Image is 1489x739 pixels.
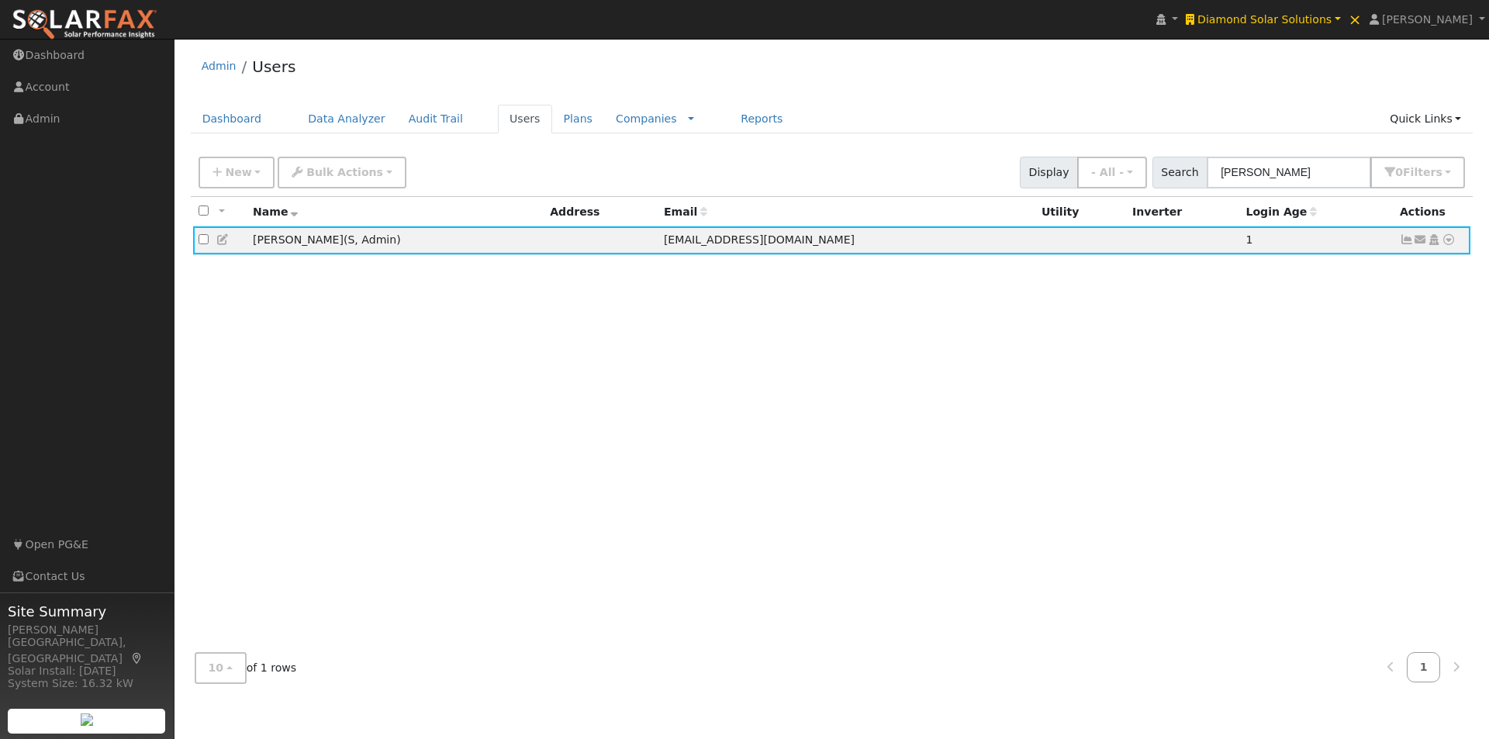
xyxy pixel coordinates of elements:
[1378,105,1473,133] a: Quick Links
[195,652,297,684] span: of 1 rows
[552,105,604,133] a: Plans
[729,105,794,133] a: Reports
[253,205,299,218] span: Name
[616,112,677,125] a: Companies
[8,622,166,638] div: [PERSON_NAME]
[1245,233,1252,246] span: 09/02/2025 2:55:43 PM
[498,105,552,133] a: Users
[8,601,166,622] span: Site Summary
[1245,205,1317,218] span: Days since last login
[306,166,383,178] span: Bulk Actions
[1207,157,1371,188] input: Search
[347,233,354,246] span: Salesperson
[664,205,707,218] span: Email
[199,157,275,188] button: New
[1382,13,1473,26] span: [PERSON_NAME]
[278,157,406,188] button: Bulk Actions
[8,634,166,667] div: [GEOGRAPHIC_DATA], [GEOGRAPHIC_DATA]
[191,105,274,133] a: Dashboard
[8,663,166,679] div: Solar Install: [DATE]
[1442,232,1456,248] a: Other actions
[216,233,230,246] a: Edit User
[354,233,396,246] span: Admin
[247,226,544,255] td: [PERSON_NAME]
[1427,233,1441,246] a: Login As
[1400,233,1414,246] a: Not connected
[1020,157,1078,188] span: Display
[1152,157,1207,188] span: Search
[296,105,397,133] a: Data Analyzer
[8,675,166,692] div: System Size: 16.32 kW
[130,652,144,665] a: Map
[1349,10,1362,29] span: ×
[12,9,157,41] img: SolarFax
[195,652,247,684] button: 10
[1407,652,1441,682] a: 1
[1197,13,1332,26] span: Diamond Solar Solutions
[1400,204,1465,220] div: Actions
[664,233,855,246] span: [EMAIL_ADDRESS][DOMAIN_NAME]
[1403,166,1442,178] span: Filter
[225,166,251,178] span: New
[1414,232,1428,248] a: rob@diamondsolar4u.com
[1042,204,1121,220] div: Utility
[1132,204,1235,220] div: Inverter
[397,105,475,133] a: Audit Trail
[202,60,237,72] a: Admin
[1435,166,1442,178] span: s
[209,661,224,674] span: 10
[1370,157,1465,188] button: 0Filters
[550,204,653,220] div: Address
[344,233,401,246] span: ( )
[81,713,93,726] img: retrieve
[1077,157,1147,188] button: - All -
[252,57,295,76] a: Users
